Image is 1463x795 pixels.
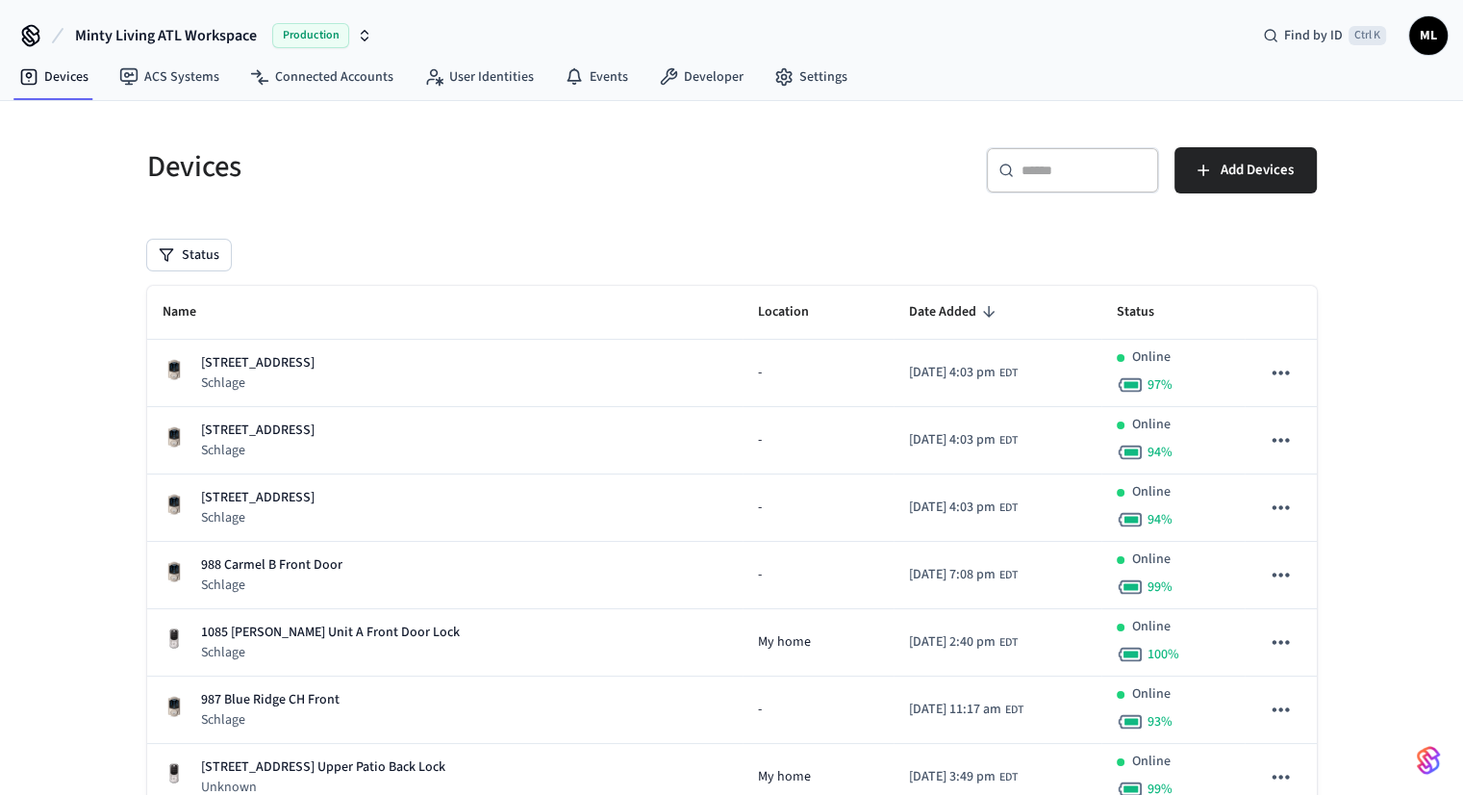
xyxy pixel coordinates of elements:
[163,358,186,381] img: Schlage Sense Smart Deadbolt with Camelot Trim, Front
[1132,752,1171,772] p: Online
[235,60,409,94] a: Connected Accounts
[758,632,811,653] span: My home
[1132,617,1171,637] p: Online
[201,508,315,527] p: Schlage
[163,297,221,327] span: Name
[758,498,762,518] span: -
[999,567,1018,584] span: EDT
[999,432,1018,449] span: EDT
[909,363,1018,383] div: America/New_York
[201,623,460,643] p: 1085 [PERSON_NAME] Unit A Front Door Lock
[1174,147,1317,193] button: Add Devices
[758,430,762,450] span: -
[1349,26,1386,45] span: Ctrl K
[1132,347,1171,368] p: Online
[1132,684,1171,705] p: Online
[909,632,1018,653] div: America/New_York
[909,632,996,653] span: [DATE] 2:40 pm
[163,695,186,718] img: Schlage Sense Smart Deadbolt with Camelot Trim, Front
[1409,16,1448,55] button: ML
[201,643,460,662] p: Schlage
[999,500,1018,517] span: EDT
[1417,745,1440,776] img: SeamLogoGradient.69752ec5.svg
[272,23,349,48] span: Production
[163,762,186,785] img: Yale Assure Touchscreen Wifi Smart Lock, Satin Nickel, Front
[147,240,231,270] button: Status
[409,60,549,94] a: User Identities
[104,60,235,94] a: ACS Systems
[909,297,1001,327] span: Date Added
[1117,297,1179,327] span: Status
[1132,482,1171,502] p: Online
[201,488,315,508] p: [STREET_ADDRESS]
[643,60,759,94] a: Developer
[1148,577,1173,597] span: 99 %
[909,565,1018,585] div: America/New_York
[201,421,315,441] p: [STREET_ADDRESS]
[1284,26,1343,45] span: Find by ID
[758,767,811,787] span: My home
[759,60,863,94] a: Settings
[909,498,996,518] span: [DATE] 4:03 pm
[147,147,720,187] h5: Devices
[201,690,340,710] p: 987 Blue Ridge CH Front
[1148,375,1173,395] span: 97 %
[999,365,1018,382] span: EDT
[999,634,1018,652] span: EDT
[1221,158,1294,183] span: Add Devices
[163,493,186,516] img: Schlage Sense Smart Deadbolt with Camelot Trim, Front
[549,60,643,94] a: Events
[1411,18,1446,53] span: ML
[758,297,834,327] span: Location
[758,565,762,585] span: -
[1148,510,1173,529] span: 94 %
[201,441,315,460] p: Schlage
[201,757,445,778] p: [STREET_ADDRESS] Upper Patio Back Lock
[201,576,342,595] p: Schlage
[1148,645,1179,664] span: 100 %
[909,565,996,585] span: [DATE] 7:08 pm
[163,560,186,583] img: Schlage Sense Smart Deadbolt with Camelot Trim, Front
[163,425,186,449] img: Schlage Sense Smart Deadbolt with Camelot Trim, Front
[758,363,762,383] span: -
[1132,415,1171,435] p: Online
[909,430,996,450] span: [DATE] 4:03 pm
[909,430,1018,450] div: America/New_York
[909,767,996,787] span: [DATE] 3:49 pm
[1132,550,1171,570] p: Online
[163,628,186,651] img: Yale Assure Touchscreen Wifi Smart Lock, Satin Nickel, Front
[1148,712,1173,731] span: 93 %
[909,700,1001,720] span: [DATE] 11:17 am
[909,498,1018,518] div: America/New_York
[201,353,315,373] p: [STREET_ADDRESS]
[909,767,1018,787] div: America/New_York
[758,700,762,720] span: -
[1248,18,1401,53] div: Find by IDCtrl K
[909,363,996,383] span: [DATE] 4:03 pm
[201,710,340,730] p: Schlage
[909,700,1023,720] div: America/New_York
[4,60,104,94] a: Devices
[999,769,1018,786] span: EDT
[201,555,342,576] p: 988 Carmel B Front Door
[75,24,257,47] span: Minty Living ATL Workspace
[1148,443,1173,462] span: 94 %
[1005,702,1023,719] span: EDT
[201,373,315,393] p: Schlage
